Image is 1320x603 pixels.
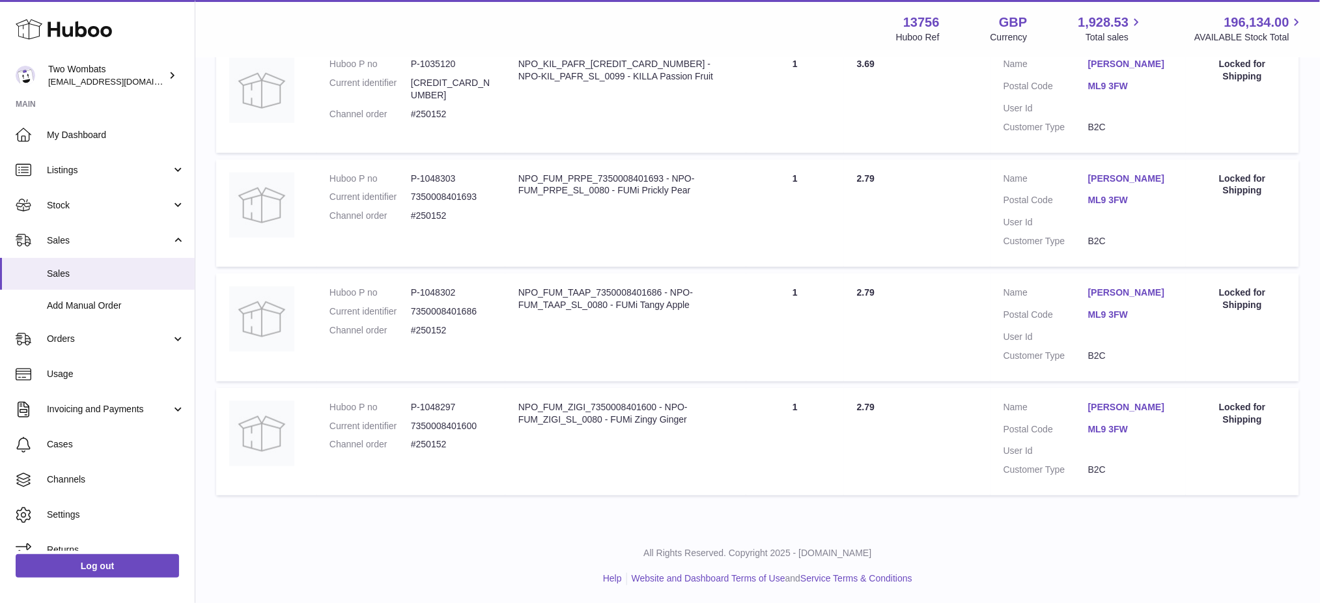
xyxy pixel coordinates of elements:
div: NPO_FUM_ZIGI_7350008401600 - NPO-FUM_ZIGI_SL_0080 - FUMi Zingy Ginger [518,401,733,426]
span: Total sales [1086,31,1144,44]
span: Returns [47,544,185,556]
dd: B2C [1088,235,1173,247]
span: Listings [47,164,171,176]
strong: GBP [999,14,1027,31]
strong: 13756 [903,14,940,31]
dt: Channel order [330,438,411,451]
span: Sales [47,234,171,247]
dd: P-1048302 [411,287,492,299]
a: Log out [16,554,179,578]
dt: Channel order [330,210,411,222]
span: Add Manual Order [47,300,185,312]
span: 2.79 [857,287,875,298]
span: Channels [47,473,185,486]
span: [EMAIL_ADDRESS][DOMAIN_NAME] [48,76,191,87]
dt: Postal Code [1004,423,1088,439]
dt: Name [1004,401,1088,417]
td: 1 [746,388,844,496]
span: AVAILABLE Stock Total [1194,31,1304,44]
dt: Name [1004,287,1088,302]
dd: #250152 [411,324,492,337]
div: Locked for Shipping [1199,287,1286,311]
dd: #250152 [411,210,492,222]
a: Help [603,574,622,584]
dt: Customer Type [1004,235,1088,247]
span: Invoicing and Payments [47,403,171,415]
dd: B2C [1088,350,1173,362]
dd: 7350008401600 [411,420,492,432]
td: 1 [746,273,844,382]
span: Stock [47,199,171,212]
dt: Huboo P no [330,287,411,299]
a: 1,928.53 Total sales [1078,14,1144,44]
img: internalAdmin-13756@internal.huboo.com [16,66,35,85]
span: Usage [47,368,185,380]
p: All Rights Reserved. Copyright 2025 - [DOMAIN_NAME] [206,548,1310,560]
dt: User Id [1004,331,1088,343]
td: 1 [746,160,844,268]
dt: Customer Type [1004,350,1088,362]
dt: Customer Type [1004,464,1088,476]
span: Settings [47,509,185,521]
dt: Postal Code [1004,309,1088,324]
a: [PERSON_NAME] [1088,401,1173,414]
a: [PERSON_NAME] [1088,287,1173,299]
span: Orders [47,333,171,345]
dt: Current identifier [330,420,411,432]
dd: 7350008401686 [411,305,492,318]
div: Huboo Ref [896,31,940,44]
a: Website and Dashboard Terms of Use [632,574,785,584]
a: 196,134.00 AVAILABLE Stock Total [1194,14,1304,44]
dt: User Id [1004,445,1088,457]
div: Locked for Shipping [1199,401,1286,426]
a: Service Terms & Conditions [800,574,912,584]
dt: Huboo P no [330,401,411,414]
span: Cases [47,438,185,451]
div: Two Wombats [48,63,165,88]
a: ML9 3FW [1088,309,1173,321]
dt: User Id [1004,216,1088,229]
img: no-photo.jpg [229,287,294,352]
img: no-photo.jpg [229,401,294,466]
div: Currency [990,31,1028,44]
dd: #250152 [411,438,492,451]
a: ML9 3FW [1088,423,1173,436]
dd: B2C [1088,464,1173,476]
span: My Dashboard [47,129,185,141]
dt: Current identifier [330,305,411,318]
dd: P-1048297 [411,401,492,414]
div: NPO_FUM_TAAP_7350008401686 - NPO-FUM_TAAP_SL_0080 - FUMi Tangy Apple [518,287,733,311]
span: 2.79 [857,402,875,412]
span: 196,134.00 [1224,14,1289,31]
span: Sales [47,268,185,280]
dt: Channel order [330,324,411,337]
li: and [627,573,912,585]
span: 1,928.53 [1078,14,1129,31]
